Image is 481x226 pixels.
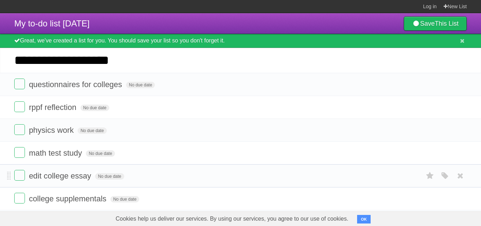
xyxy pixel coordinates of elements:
span: No due date [78,127,106,134]
span: rppf reflection [29,103,78,112]
span: No due date [86,150,115,157]
label: Done [14,170,25,181]
span: No due date [126,82,155,88]
span: college supplementals [29,194,108,203]
a: SaveThis List [404,16,467,31]
label: Done [14,193,25,204]
button: OK [357,215,371,224]
span: edit college essay [29,171,93,180]
b: This List [435,20,459,27]
label: Done [14,79,25,89]
span: My to-do list [DATE] [14,19,90,28]
label: Done [14,147,25,158]
span: No due date [80,105,109,111]
label: Star task [423,170,437,182]
span: math test study [29,149,84,157]
span: questionnaires for colleges [29,80,124,89]
span: Cookies help us deliver our services. By using our services, you agree to our use of cookies. [109,212,356,226]
label: Done [14,124,25,135]
span: No due date [110,196,139,202]
label: Done [14,101,25,112]
span: physics work [29,126,75,135]
span: No due date [95,173,124,180]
